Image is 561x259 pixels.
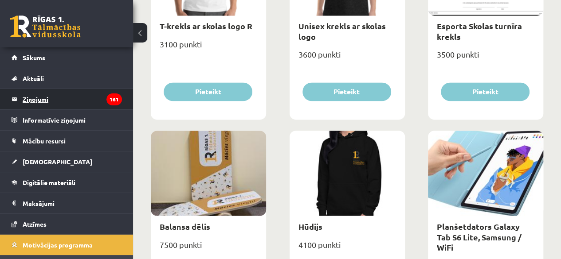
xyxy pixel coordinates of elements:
[23,158,92,166] span: [DEMOGRAPHIC_DATA]
[12,151,122,172] a: [DEMOGRAPHIC_DATA]
[23,193,122,213] legend: Maksājumi
[23,220,47,228] span: Atzīmes
[12,172,122,193] a: Digitālie materiāli
[290,237,405,259] div: 4100 punkti
[437,21,522,41] a: Esporta Skolas turnīra krekls
[160,221,210,231] a: Balansa dēlis
[12,110,122,130] a: Informatīvie ziņojumi
[428,47,543,69] div: 3500 punkti
[23,178,75,186] span: Digitālie materiāli
[23,241,93,249] span: Motivācijas programma
[441,82,530,101] button: Pieteikt
[298,221,322,231] a: Hūdijs
[23,137,66,145] span: Mācību resursi
[290,47,405,69] div: 3600 punkti
[10,15,81,38] a: Rīgas 1. Tālmācības vidusskola
[23,74,44,82] span: Aktuāli
[298,21,386,41] a: Unisex krekls ar skolas logo
[12,47,122,68] a: Sākums
[23,89,122,109] legend: Ziņojumi
[23,54,45,62] span: Sākums
[12,193,122,213] a: Maksājumi
[106,93,122,105] i: 161
[151,237,266,259] div: 7500 punkti
[302,82,391,101] button: Pieteikt
[12,131,122,151] a: Mācību resursi
[23,110,122,130] legend: Informatīvie ziņojumi
[12,68,122,89] a: Aktuāli
[437,221,522,252] a: Planšetdators Galaxy Tab S6 Lite, Samsung / WiFi
[12,89,122,109] a: Ziņojumi161
[164,82,252,101] button: Pieteikt
[12,214,122,234] a: Atzīmes
[160,21,252,31] a: T-krekls ar skolas logo R
[151,37,266,59] div: 3100 punkti
[12,235,122,255] a: Motivācijas programma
